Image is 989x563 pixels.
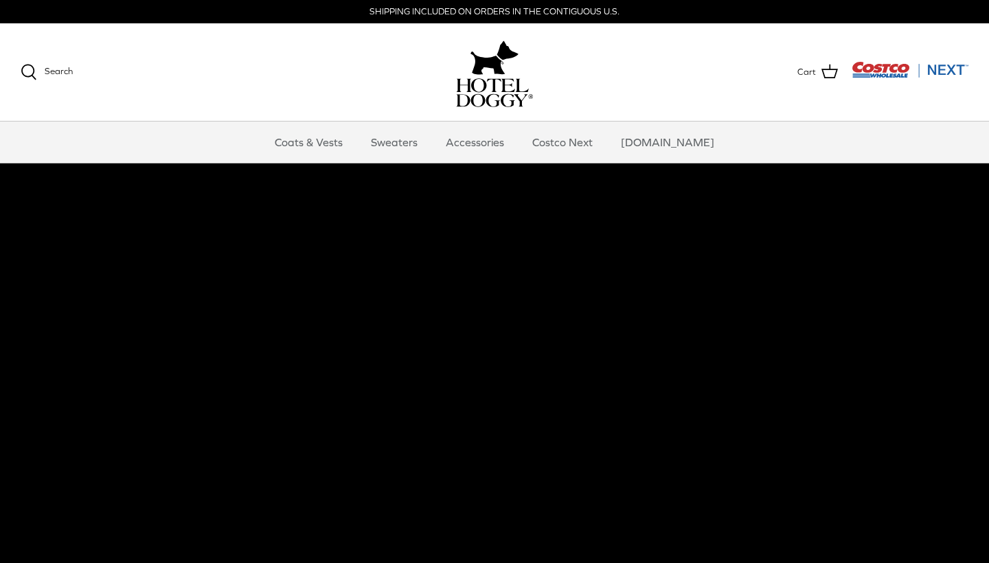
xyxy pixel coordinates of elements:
a: Costco Next [520,122,605,163]
a: Cart [797,63,838,81]
a: Search [21,64,73,80]
span: Cart [797,65,816,80]
img: Costco Next [852,61,968,78]
a: Visit Costco Next [852,70,968,80]
a: Accessories [433,122,516,163]
img: hoteldoggycom [456,78,533,107]
img: hoteldoggy.com [470,37,519,78]
a: Coats & Vests [262,122,355,163]
a: hoteldoggy.com hoteldoggycom [456,37,533,107]
a: [DOMAIN_NAME] [609,122,727,163]
a: Sweaters [359,122,430,163]
span: Search [45,66,73,76]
